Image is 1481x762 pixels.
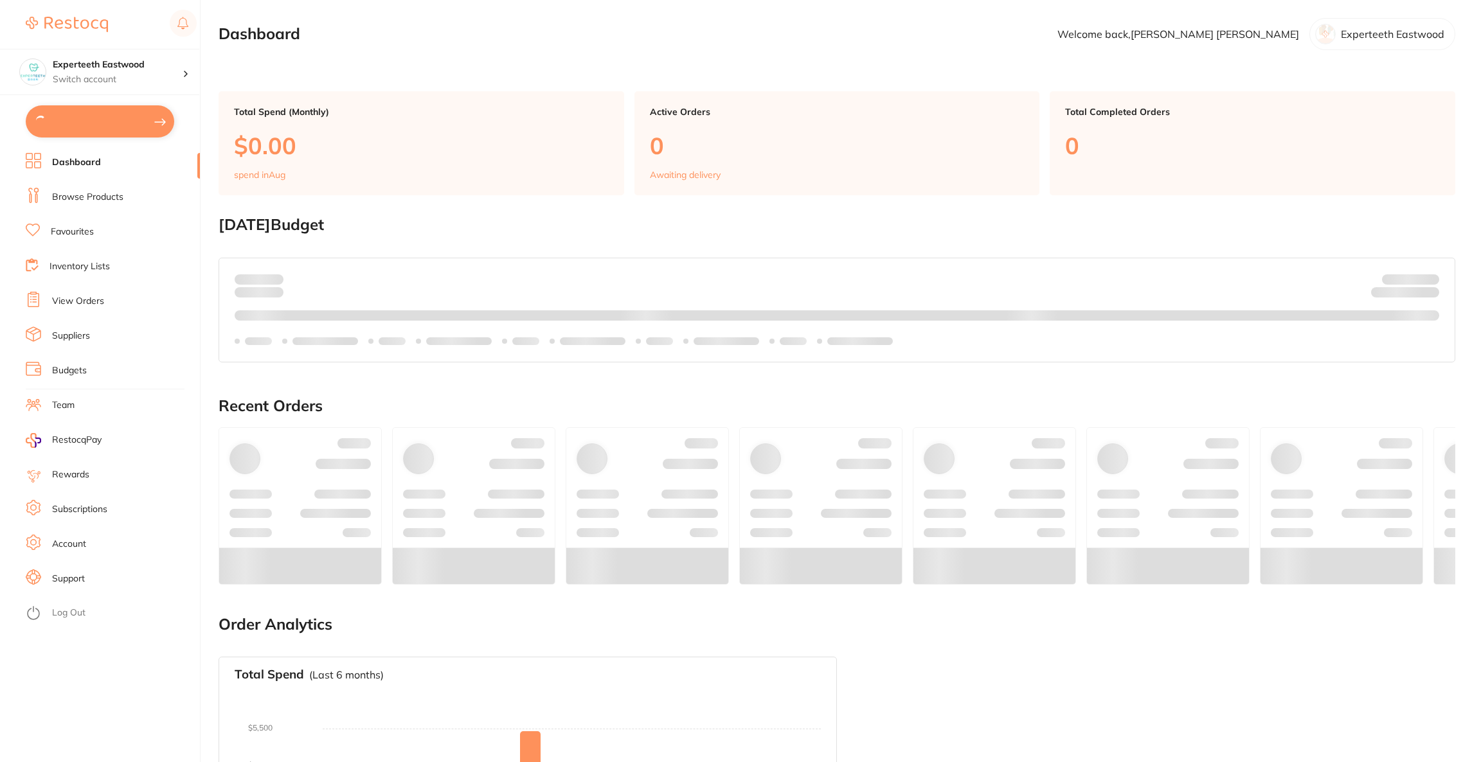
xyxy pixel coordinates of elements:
[650,107,1025,117] p: Active Orders
[261,273,283,285] strong: $0.00
[219,616,1455,634] h2: Order Analytics
[52,399,75,412] a: Team
[1417,289,1439,301] strong: $0.00
[52,364,87,377] a: Budgets
[1065,132,1440,159] p: 0
[1065,107,1440,117] p: Total Completed Orders
[1050,91,1455,195] a: Total Completed Orders0
[26,17,108,32] img: Restocq Logo
[52,295,104,308] a: View Orders
[234,132,609,159] p: $0.00
[292,336,358,346] p: Labels extended
[780,336,807,346] p: Labels
[634,91,1040,195] a: Active Orders0Awaiting delivery
[26,433,102,448] a: RestocqPay
[51,226,94,238] a: Favourites
[827,336,893,346] p: Labels extended
[1371,285,1439,300] p: Remaining:
[235,285,283,300] p: month
[235,668,304,682] h3: Total Spend
[245,336,272,346] p: Labels
[53,58,183,71] h4: Experteeth Eastwood
[52,434,102,447] span: RestocqPay
[52,330,90,342] a: Suppliers
[234,107,609,117] p: Total Spend (Monthly)
[26,603,196,624] button: Log Out
[1382,274,1439,284] p: Budget:
[379,336,406,346] p: Labels
[219,25,300,43] h2: Dashboard
[52,572,85,585] a: Support
[53,73,183,86] p: Switch account
[26,433,41,448] img: RestocqPay
[560,336,625,346] p: Labels extended
[52,538,86,551] a: Account
[52,191,123,204] a: Browse Products
[26,10,108,39] a: Restocq Logo
[694,336,759,346] p: Labels extended
[646,336,673,346] p: Labels
[49,260,110,273] a: Inventory Lists
[512,336,539,346] p: Labels
[219,91,624,195] a: Total Spend (Monthly)$0.00spend inAug
[20,59,46,85] img: Experteeth Eastwood
[1414,273,1439,285] strong: $NaN
[650,170,721,180] p: Awaiting delivery
[52,156,101,169] a: Dashboard
[219,397,1455,415] h2: Recent Orders
[1057,28,1299,40] p: Welcome back, [PERSON_NAME] [PERSON_NAME]
[650,132,1025,159] p: 0
[234,170,285,180] p: spend in Aug
[235,274,283,284] p: Spent:
[426,336,492,346] p: Labels extended
[309,669,384,680] p: (Last 6 months)
[52,607,85,619] a: Log Out
[52,503,107,516] a: Subscriptions
[219,216,1455,234] h2: [DATE] Budget
[52,468,89,481] a: Rewards
[1341,28,1444,40] p: Experteeth Eastwood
